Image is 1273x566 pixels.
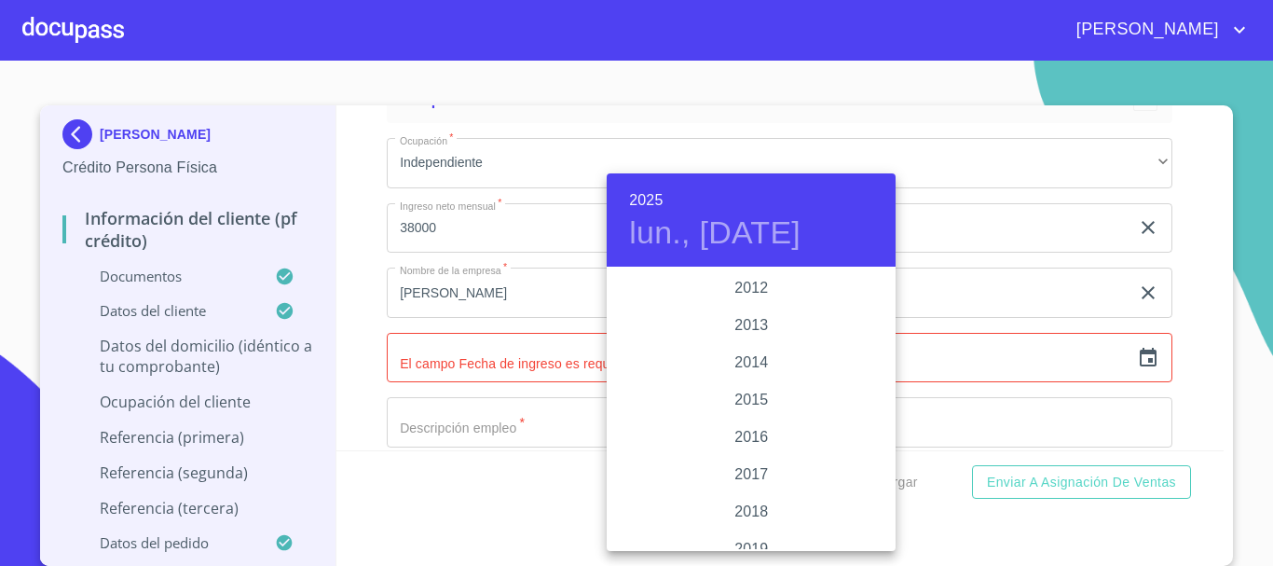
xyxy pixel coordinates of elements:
button: 2025 [629,187,663,214]
div: 2014 [607,344,896,381]
div: 2012 [607,269,896,307]
div: 2018 [607,493,896,531]
div: 2015 [607,381,896,419]
button: lun., [DATE] [629,214,801,253]
div: 2013 [607,307,896,344]
div: 2017 [607,456,896,493]
div: 2016 [607,419,896,456]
